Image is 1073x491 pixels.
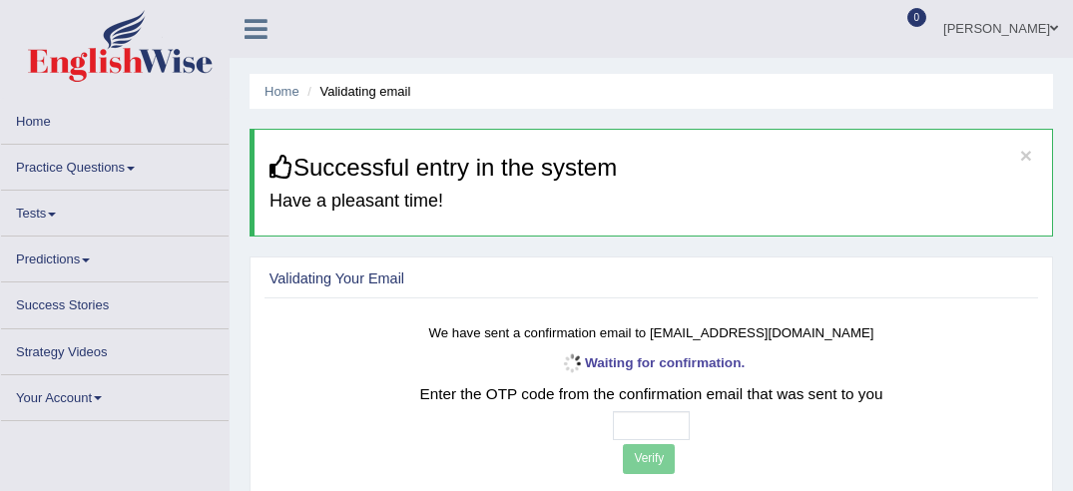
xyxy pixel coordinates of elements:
[558,350,585,377] img: icon-progress-circle-small.gif
[265,84,299,99] a: Home
[269,155,1037,181] h3: Successful entry in the system
[334,386,968,403] h2: Enter the OTP code from the confirmation email that was sent to you
[1,329,229,368] a: Strategy Videos
[428,325,873,340] small: We have sent a confirmation email to [EMAIL_ADDRESS][DOMAIN_NAME]
[1,375,229,414] a: Your Account
[1,191,229,230] a: Tests
[1,237,229,275] a: Predictions
[1,99,229,138] a: Home
[1020,145,1032,166] button: ×
[269,271,744,287] h2: Validating Your Email
[302,82,410,101] li: Validating email
[269,192,1037,212] h4: Have a pleasant time!
[1,145,229,184] a: Practice Questions
[907,8,927,27] span: 0
[558,355,746,370] b: Waiting for confirmation.
[1,282,229,321] a: Success Stories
